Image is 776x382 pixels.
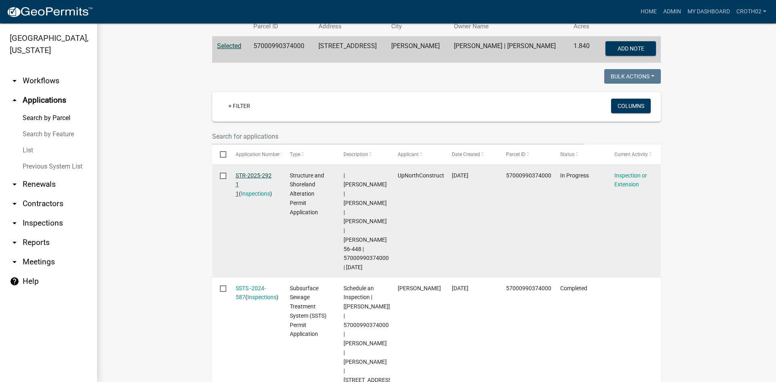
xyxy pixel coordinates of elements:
[733,4,770,19] a: croth02
[569,36,597,63] td: 1.840
[452,285,468,291] span: 10/30/2024
[560,152,574,157] span: Status
[386,17,449,36] th: City
[314,17,386,36] th: Address
[449,36,569,63] td: [PERSON_NAME] | [PERSON_NAME]
[236,152,280,157] span: Application Number
[290,172,324,215] span: Structure and Shoreland Alteration Permit Application
[552,145,607,164] datatable-header-cell: Status
[449,17,569,36] th: Owner Name
[282,145,336,164] datatable-header-cell: Type
[560,285,587,291] span: Completed
[390,145,444,164] datatable-header-cell: Applicant
[290,285,327,338] span: Subsurface Sewage Treatment System (SSTS) Permit Application
[212,145,228,164] datatable-header-cell: Select
[10,95,19,105] i: arrow_drop_up
[614,172,647,188] a: Inspection or Extension
[398,285,441,291] span: Scott M Ellingson
[336,145,390,164] datatable-header-cell: Description
[506,152,525,157] span: Parcel ID
[10,238,19,247] i: arrow_drop_down
[236,284,274,302] div: ( )
[249,36,314,63] td: 57000990374000
[637,4,660,19] a: Home
[684,4,733,19] a: My Dashboard
[398,172,452,179] span: UpNorthConstruction
[217,42,241,50] a: Selected
[236,172,272,197] a: STR-2025-292 1 1
[236,285,266,301] a: SSTS -2024-587
[344,172,389,271] span: | Brittany Tollefson | HARRY A FISHER | DIANE M FISHER | Anna 56-448 | 57000990374000 | 06/11/2026
[569,17,597,36] th: Acres
[607,145,661,164] datatable-header-cell: Current Activity
[314,36,386,63] td: [STREET_ADDRESS]
[228,145,282,164] datatable-header-cell: Application Number
[222,99,257,113] a: + Filter
[605,41,656,56] button: Add Note
[10,76,19,86] i: arrow_drop_down
[10,218,19,228] i: arrow_drop_down
[617,45,644,52] span: Add Note
[10,276,19,286] i: help
[660,4,684,19] a: Admin
[10,179,19,189] i: arrow_drop_down
[236,171,274,198] div: ( )
[212,128,584,145] input: Search for applications
[398,152,419,157] span: Applicant
[506,285,551,291] span: 57000990374000
[386,36,449,63] td: [PERSON_NAME]
[290,152,300,157] span: Type
[241,190,270,197] a: Inspections
[604,69,661,84] button: Bulk Actions
[452,152,480,157] span: Date Created
[614,152,648,157] span: Current Activity
[560,172,589,179] span: In Progress
[247,294,276,300] a: Inspections
[10,199,19,209] i: arrow_drop_down
[10,257,19,267] i: arrow_drop_down
[611,99,651,113] button: Columns
[506,172,551,179] span: 57000990374000
[249,17,314,36] th: Parcel ID
[444,145,498,164] datatable-header-cell: Date Created
[452,172,468,179] span: 05/16/2025
[344,152,368,157] span: Description
[498,145,552,164] datatable-header-cell: Parcel ID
